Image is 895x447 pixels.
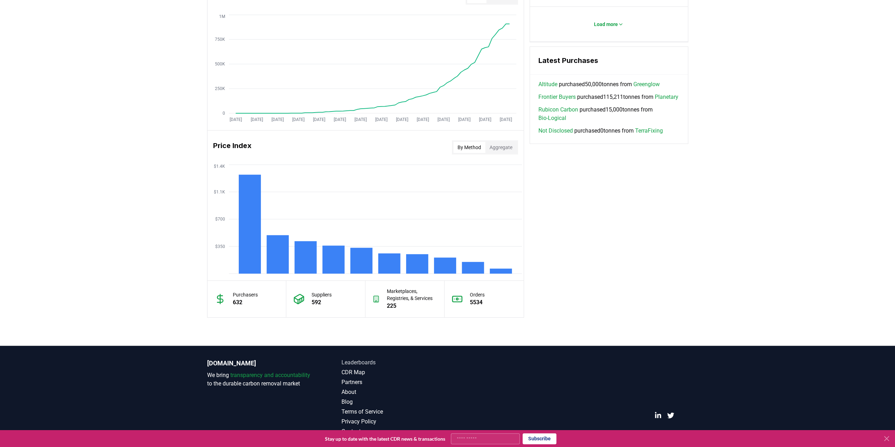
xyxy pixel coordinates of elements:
span: purchased 50,000 tonnes from [538,80,660,89]
button: Aggregate [485,142,517,153]
a: Altitude [538,80,557,89]
a: LinkedIn [654,412,661,419]
p: Load more [594,21,618,28]
span: purchased 15,000 tonnes from [538,106,679,122]
h3: Price Index [213,140,251,154]
p: 5534 [470,298,485,307]
a: Rubicon Carbon [538,106,578,114]
a: Partners [341,378,448,387]
a: Bio-Logical [538,114,566,122]
tspan: [DATE] [292,117,304,122]
tspan: [DATE] [458,117,470,122]
span: purchased 115,211 tonnes from [538,93,678,101]
a: Frontier Buyers [538,93,576,101]
tspan: [DATE] [354,117,366,122]
span: transparency and accountability [230,372,310,378]
a: Contact [341,427,448,436]
tspan: [DATE] [313,117,325,122]
tspan: $700 [215,217,225,222]
button: By Method [453,142,485,153]
tspan: [DATE] [479,117,491,122]
a: Leaderboards [341,358,448,367]
p: Orders [470,291,485,298]
tspan: [DATE] [271,117,283,122]
p: 592 [312,298,332,307]
tspan: $350 [215,244,225,249]
tspan: $1.4K [213,164,225,168]
button: Load more [588,17,629,31]
tspan: 500K [215,62,225,66]
tspan: 1M [219,14,225,19]
tspan: [DATE] [375,117,387,122]
tspan: [DATE] [500,117,512,122]
tspan: 750K [215,37,225,42]
tspan: $1.1K [213,190,225,194]
a: Planetary [655,93,678,101]
p: Purchasers [233,291,258,298]
a: Not Disclosed [538,127,573,135]
h3: Latest Purchases [538,55,679,66]
tspan: [DATE] [250,117,263,122]
a: Blog [341,398,448,406]
p: We bring to the durable carbon removal market [207,371,313,388]
tspan: 0 [222,111,225,116]
p: Suppliers [312,291,332,298]
tspan: [DATE] [396,117,408,122]
a: Terms of Service [341,408,448,416]
tspan: [DATE] [416,117,429,122]
tspan: [DATE] [230,117,242,122]
a: About [341,388,448,396]
tspan: 250K [215,86,225,91]
p: 632 [233,298,258,307]
a: Greenglow [633,80,660,89]
tspan: [DATE] [333,117,346,122]
p: [DOMAIN_NAME] [207,358,313,368]
a: Twitter [667,412,674,419]
a: CDR Map [341,368,448,377]
tspan: [DATE] [437,117,449,122]
p: 225 [387,302,437,310]
span: purchased 0 tonnes from [538,127,663,135]
a: TerraFixing [635,127,663,135]
a: Privacy Policy [341,417,448,426]
p: Marketplaces, Registries, & Services [387,288,437,302]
